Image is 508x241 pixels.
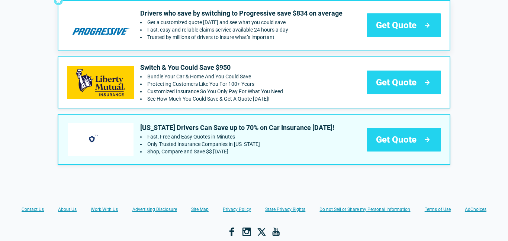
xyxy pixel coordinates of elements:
li: Only Trusted Insurance Companies in Illinois [140,141,334,147]
li: Shop, Compare and Save $$ Today [140,149,334,154]
span: Get Quote [376,134,417,146]
p: Drivers who save by switching to Progressive save $834 on average [140,9,343,18]
li: Bundle Your Car & Home And You Could Save [140,74,283,79]
a: Advertising Disclosure [132,206,177,212]
li: Fast, easy and reliable claims service available 24 hours a day [140,27,343,33]
a: YouTube [272,227,281,236]
a: State Privacy Rights [265,206,305,212]
a: Contact Us [22,206,44,212]
img: protect's logo [67,123,134,156]
a: Do not Sell or Share my Personal Information [319,206,410,212]
li: Customized Insurance So You Only Pay For What You Need [140,88,283,94]
p: [US_STATE] Drivers Can Save up to 70% on Car Insurance [DATE]! [140,123,334,132]
a: Instagram [242,227,251,236]
a: Facebook [227,227,236,236]
span: Get Quote [376,19,417,31]
a: Work With Us [91,206,118,212]
a: AdChoices [465,206,486,212]
a: protect's logo[US_STATE] Drivers Can Save up to 70% on Car Insurance [DATE]!Fast, Free and Easy Q... [58,114,450,165]
a: Terms of Use [425,206,451,212]
a: libertymutual's logoSwitch & You Could Save $950Bundle Your Car & Home And You Could SaveProtecti... [58,56,450,108]
li: See How Much You Could Save & Get A Quote Today! [140,96,283,102]
img: progressive's logo [67,9,134,41]
span: Get Quote [376,76,417,88]
p: Switch & You Could Save $950 [140,63,283,72]
li: Get a customized quote today and see what you could save [140,19,343,25]
li: Protecting Customers Like You For 100+ Years [140,81,283,87]
li: Fast, Free and Easy Quotes in Minutes [140,134,334,140]
img: libertymutual's logo [67,66,134,98]
a: Privacy Policy [223,206,251,212]
li: Trusted by millions of drivers to insure what’s important [140,34,343,40]
a: About Us [58,206,77,212]
a: X [257,227,266,236]
a: Site Map [191,206,209,212]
